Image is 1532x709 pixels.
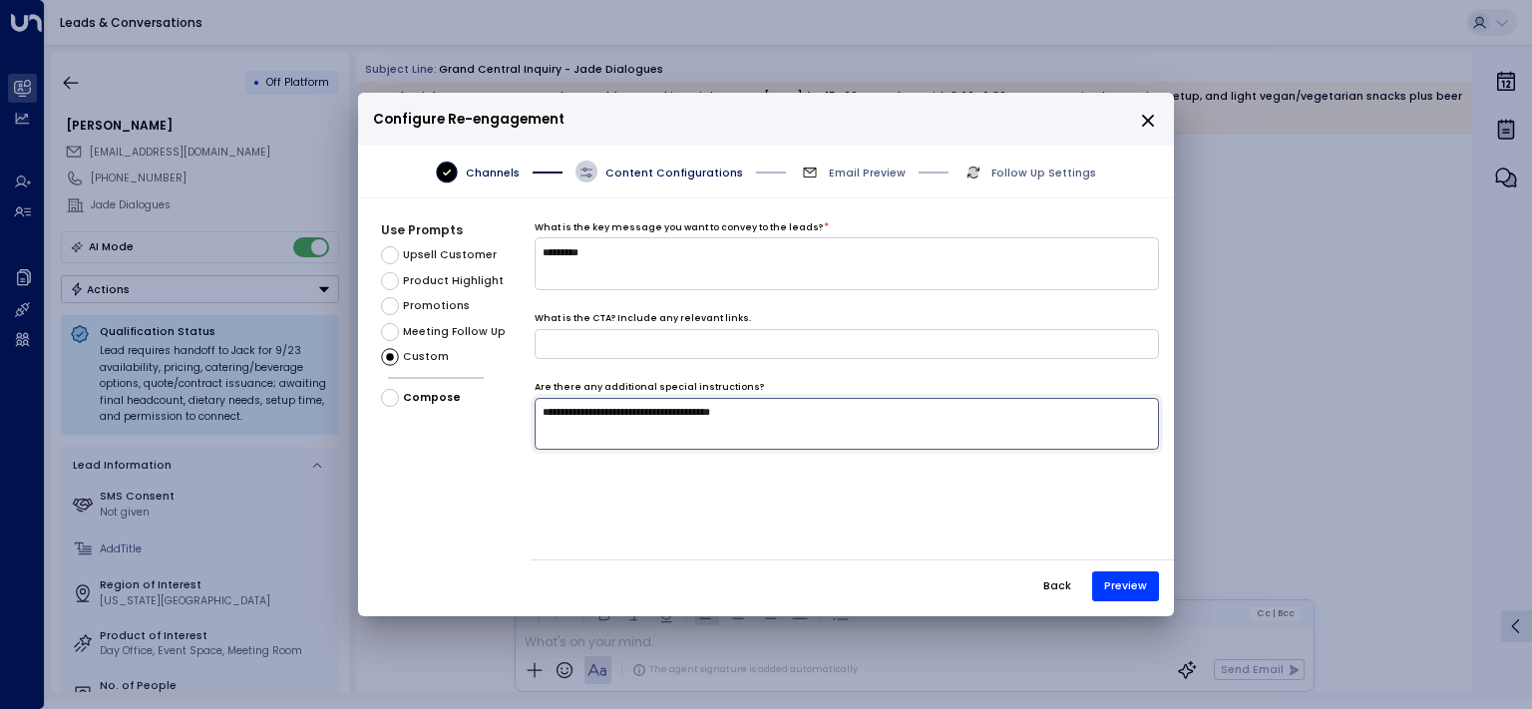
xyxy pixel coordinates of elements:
[535,312,751,326] label: What is the CTA? Include any relevant links.
[1092,571,1159,601] button: Preview
[403,298,470,314] span: Promotions
[535,221,823,235] label: What is the key message you want to convey to the leads?
[403,247,497,263] span: Upsell Customer
[535,381,764,395] label: Are there any additional special instructions?
[1139,112,1157,130] button: close
[466,166,520,180] span: Channels
[381,221,531,239] h4: Use Prompts
[829,166,906,180] span: Email Preview
[1030,571,1084,601] button: Back
[991,166,1096,180] span: Follow Up Settings
[605,166,743,180] span: Content Configurations
[403,324,506,340] span: Meeting Follow Up
[373,109,565,131] span: Configure Re-engagement
[403,273,504,289] span: Product Highlight
[403,349,449,365] span: Custom
[403,390,461,406] span: Compose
